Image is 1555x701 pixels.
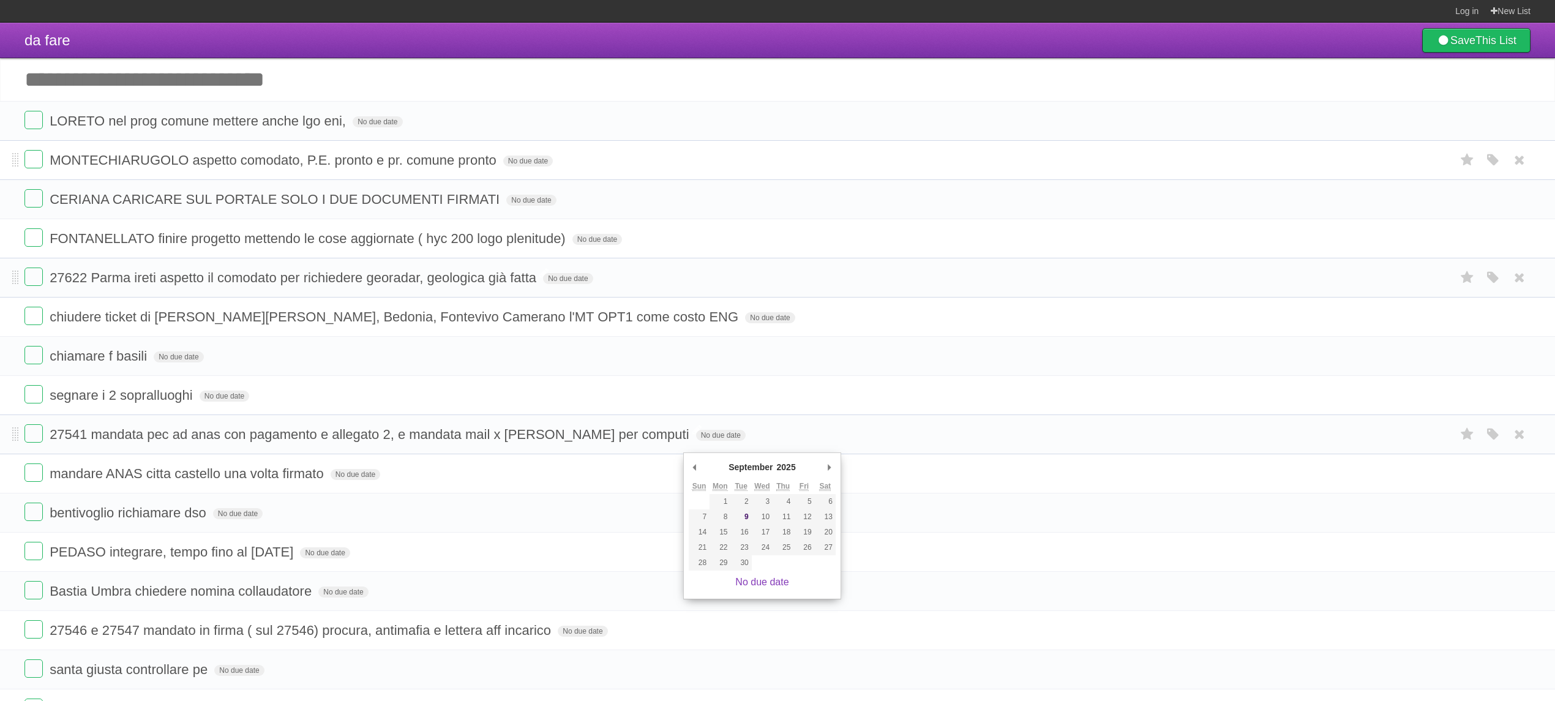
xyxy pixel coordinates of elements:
span: No due date [543,273,593,284]
button: 17 [752,525,773,540]
button: 26 [793,540,814,555]
button: Next Month [823,458,836,476]
button: 5 [793,494,814,509]
span: No due date [745,312,795,323]
label: Done [24,542,43,560]
span: mandare ANAS citta castello una volta firmato [50,466,327,481]
span: No due date [503,156,553,167]
span: PEDASO integrare, tempo fino al [DATE] [50,544,296,560]
label: Done [24,189,43,208]
span: No due date [200,391,249,402]
span: segnare i 2 sopralluoghi [50,388,196,403]
span: No due date [696,430,746,441]
button: 24 [752,540,773,555]
span: CERIANA CARICARE SUL PORTALE SOLO I DUE DOCUMENTI FIRMATI [50,192,503,207]
button: 15 [710,525,730,540]
a: SaveThis List [1422,28,1531,53]
span: No due date [331,469,380,480]
button: 10 [752,509,773,525]
label: Done [24,581,43,599]
button: 14 [689,525,710,540]
button: 29 [710,555,730,571]
span: 27546 e 27547 mandato in firma ( sul 27546) procura, antimafia e lettera aff incarico [50,623,554,638]
label: Done [24,346,43,364]
button: 28 [689,555,710,571]
abbr: Monday [713,482,728,491]
button: 21 [689,540,710,555]
abbr: Wednesday [754,482,770,491]
button: 20 [815,525,836,540]
span: MONTECHIARUGOLO aspetto comodato, P.E. pronto e pr. comune pronto [50,152,500,168]
span: 27622 Parma ireti aspetto il comodato per richiedere georadar, geologica già fatta [50,270,539,285]
label: Done [24,228,43,247]
label: Star task [1456,268,1479,288]
span: Bastia Umbra chiedere nomina collaudatore [50,583,315,599]
span: No due date [506,195,556,206]
button: 23 [731,540,752,555]
span: No due date [558,626,607,637]
button: 4 [773,494,793,509]
div: 2025 [775,458,798,476]
button: 6 [815,494,836,509]
button: 25 [773,540,793,555]
span: chiudere ticket di [PERSON_NAME][PERSON_NAME], Bedonia, Fontevivo Camerano l'MT OPT1 come costo ENG [50,309,741,324]
span: bentivoglio richiamare dso [50,505,209,520]
label: Star task [1456,424,1479,444]
span: No due date [154,351,203,362]
button: 13 [815,509,836,525]
button: 9 [731,509,752,525]
abbr: Friday [800,482,809,491]
span: LORETO nel prog comune mettere anche lgo eni, [50,113,349,129]
abbr: Sunday [692,482,706,491]
span: No due date [353,116,402,127]
span: FONTANELLATO finire progetto mettendo le cose aggiornate ( hyc 200 logo plenitude) [50,231,569,246]
span: No due date [214,665,264,676]
abbr: Thursday [776,482,790,491]
button: 19 [793,525,814,540]
label: Star task [1456,150,1479,170]
label: Done [24,385,43,403]
span: No due date [318,587,368,598]
button: 16 [731,525,752,540]
button: 30 [731,555,752,571]
label: Done [24,111,43,129]
label: Done [24,503,43,521]
label: Done [24,659,43,678]
b: This List [1475,34,1516,47]
span: 27541 mandata pec ad anas con pagamento e allegato 2, e mandata mail x [PERSON_NAME] per computi [50,427,692,442]
label: Done [24,424,43,443]
span: santa giusta controllare pe [50,662,211,677]
button: 8 [710,509,730,525]
button: 7 [689,509,710,525]
button: 1 [710,494,730,509]
span: chiamare f basili [50,348,150,364]
button: 18 [773,525,793,540]
abbr: Tuesday [735,482,747,491]
div: September [727,458,774,476]
label: Done [24,620,43,639]
span: No due date [572,234,622,245]
a: No due date [735,577,789,587]
button: 11 [773,509,793,525]
button: 27 [815,540,836,555]
abbr: Saturday [819,482,831,491]
button: 12 [793,509,814,525]
button: 2 [731,494,752,509]
label: Done [24,307,43,325]
span: da fare [24,32,70,48]
span: No due date [300,547,350,558]
label: Done [24,268,43,286]
button: 3 [752,494,773,509]
label: Done [24,150,43,168]
button: 22 [710,540,730,555]
span: No due date [213,508,263,519]
label: Done [24,463,43,482]
button: Previous Month [689,458,701,476]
